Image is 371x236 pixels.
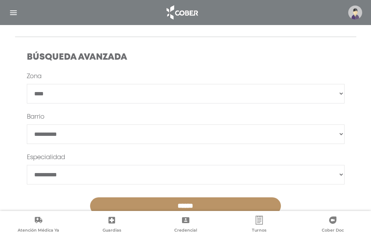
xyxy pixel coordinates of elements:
label: Barrio [27,113,44,121]
span: Atención Médica Ya [18,228,59,234]
img: profile-placeholder.svg [348,6,362,20]
a: Guardias [75,216,149,235]
img: logo_cober_home-white.png [163,4,201,21]
img: Cober_menu-lines-white.svg [9,8,18,17]
span: Credencial [174,228,197,234]
label: Especialidad [27,153,65,162]
span: Cober Doc [322,228,344,234]
a: Atención Médica Ya [1,216,75,235]
a: Cober Doc [296,216,370,235]
a: Turnos [222,216,296,235]
label: Zona [27,72,42,81]
span: Guardias [103,228,121,234]
h4: Búsqueda Avanzada [27,52,345,63]
a: Credencial [149,216,222,235]
span: Turnos [252,228,267,234]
